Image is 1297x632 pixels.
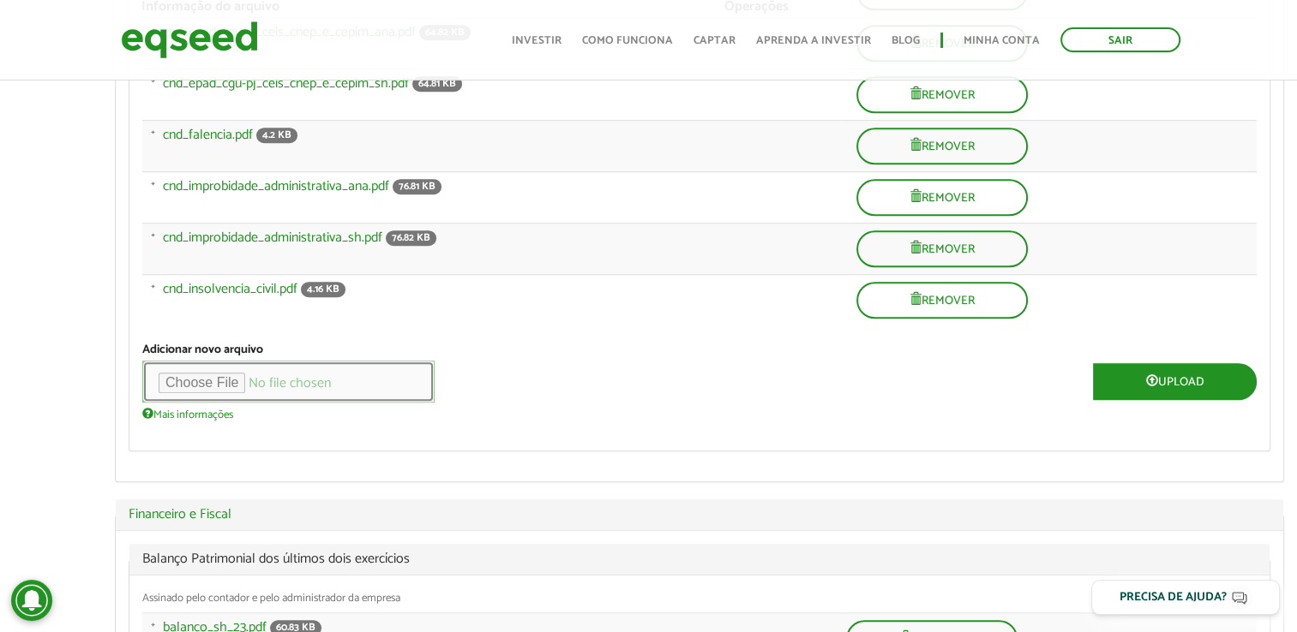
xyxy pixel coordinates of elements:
span: 76.82 KB [386,230,436,246]
span: 64.81 KB [412,76,462,92]
a: Financeiro e Fiscal [129,508,1270,522]
a: Sair [1060,27,1180,52]
button: Remover [856,230,1028,267]
a: Arraste para reordenar [135,76,163,99]
span: 76.81 KB [393,179,441,194]
button: Remover [856,179,1028,216]
span: 4.16 KB [301,282,345,297]
div: Assinado pelo contador e pelo administrador da empresa [142,593,1257,604]
a: Arraste para reordenar [135,230,163,253]
a: Blog [892,35,920,46]
a: Arraste para reordenar [135,179,163,202]
a: Arraste para reordenar [135,128,163,151]
button: Remover [856,76,1028,113]
a: cnd_improbidade_administrativa_sh.pdf [163,231,382,245]
a: Investir [512,35,561,46]
a: cnd_insolvencia_civil.pdf [163,283,297,296]
a: Arraste para reordenar [135,282,163,305]
a: Captar [694,35,736,46]
a: cnd_epad_cgu-pj_ceis_cnep_e_cepim_sh.pdf [163,77,409,91]
span: 4.2 KB [256,128,297,143]
button: Remover [856,128,1028,164]
img: EqSeed [121,17,258,63]
button: Upload [1093,363,1257,400]
a: cnd_falencia.pdf [163,128,253,142]
a: Como funciona [582,35,673,46]
button: Remover [856,282,1028,319]
a: Aprenda a investir [756,35,871,46]
span: Balanço Patrimonial dos últimos dois exercícios [142,552,1257,566]
a: cnd_improbidade_administrativa_ana.pdf [163,180,389,194]
a: Mais informações [142,407,233,420]
a: Minha conta [964,35,1040,46]
label: Adicionar novo arquivo [142,344,263,356]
